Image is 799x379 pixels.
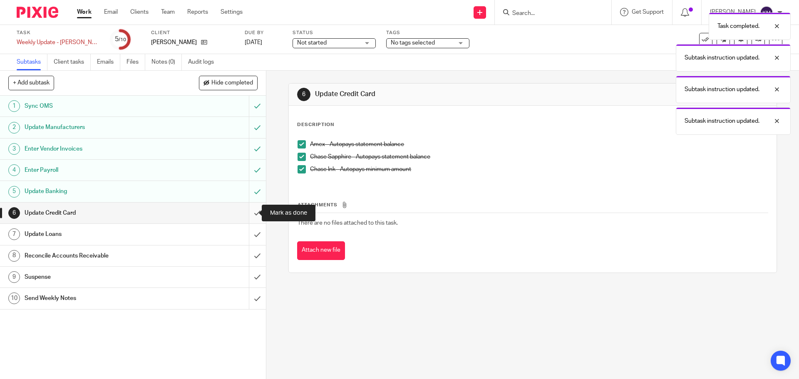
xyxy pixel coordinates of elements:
[127,54,145,70] a: Files
[130,8,149,16] a: Clients
[386,30,469,36] label: Tags
[115,35,126,44] div: 5
[17,7,58,18] img: Pixie
[8,100,20,112] div: 1
[310,165,767,173] p: Chase Ink - Autopays minimum amount
[8,164,20,176] div: 4
[8,250,20,262] div: 8
[151,38,197,47] p: [PERSON_NAME]
[391,40,435,46] span: No tags selected
[310,140,767,149] p: Amex - Autopays statement balance
[17,54,47,70] a: Subtasks
[25,271,169,283] h1: Suspense
[245,40,262,45] span: [DATE]
[685,54,759,62] p: Subtask instruction updated.
[188,54,220,70] a: Audit logs
[245,30,282,36] label: Due by
[25,143,169,155] h1: Enter Vendor Invoices
[297,40,327,46] span: Not started
[104,8,118,16] a: Email
[17,38,100,47] div: Weekly Update - Fligor 2
[310,153,767,161] p: Chase Sapphire - Autopays statement balance
[8,271,20,283] div: 9
[8,143,20,155] div: 3
[8,122,20,134] div: 2
[119,37,126,42] small: /10
[25,207,169,219] h1: Update Credit Card
[298,203,337,207] span: Attachments
[298,220,398,226] span: There are no files attached to this task.
[25,292,169,305] h1: Send Weekly Notes
[8,292,20,304] div: 10
[315,90,551,99] h1: Update Credit Card
[25,164,169,176] h1: Enter Payroll
[25,121,169,134] h1: Update Manufacturers
[25,185,169,198] h1: Update Banking
[8,76,54,90] button: + Add subtask
[685,85,759,94] p: Subtask instruction updated.
[211,80,253,87] span: Hide completed
[760,6,773,19] img: svg%3E
[8,207,20,219] div: 6
[17,38,100,47] div: Weekly Update - [PERSON_NAME] 2
[8,186,20,198] div: 5
[685,117,759,125] p: Subtask instruction updated.
[161,8,175,16] a: Team
[25,100,169,112] h1: Sync OMS
[97,54,120,70] a: Emails
[297,241,345,260] button: Attach new file
[297,121,334,128] p: Description
[187,8,208,16] a: Reports
[77,8,92,16] a: Work
[221,8,243,16] a: Settings
[151,54,182,70] a: Notes (0)
[199,76,258,90] button: Hide completed
[297,88,310,101] div: 6
[54,54,91,70] a: Client tasks
[8,228,20,240] div: 7
[151,30,234,36] label: Client
[25,228,169,240] h1: Update Loans
[717,22,759,30] p: Task completed.
[25,250,169,262] h1: Reconcile Accounts Receivable
[17,30,100,36] label: Task
[293,30,376,36] label: Status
